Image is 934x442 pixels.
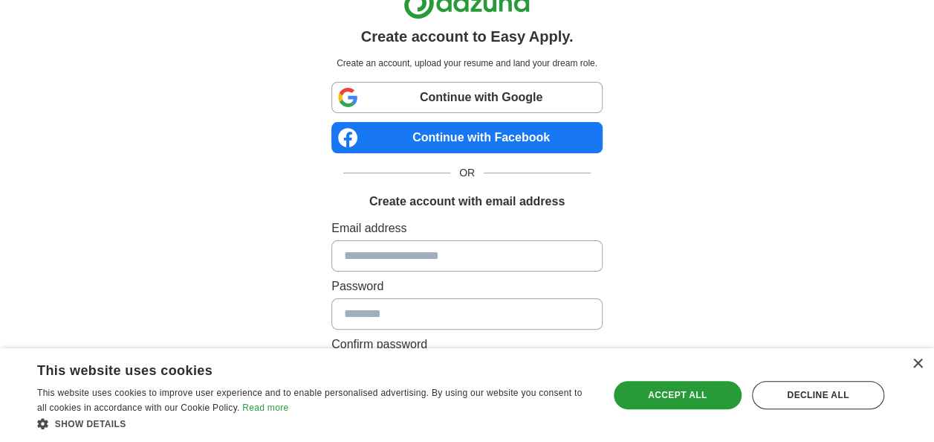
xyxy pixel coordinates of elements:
label: Email address [331,220,603,237]
div: Decline all [752,381,884,409]
div: Close [912,359,923,370]
a: Read more, opens a new window [242,403,288,413]
div: This website uses cookies [37,357,554,379]
label: Confirm password [331,336,603,353]
span: This website uses cookies to improve user experience and to enable personalised advertising. By u... [37,388,582,413]
div: Accept all [614,381,742,409]
a: Continue with Facebook [331,122,603,153]
div: Show details [37,416,591,431]
h1: Create account to Easy Apply. [361,25,574,48]
a: Continue with Google [331,82,603,113]
span: OR [450,165,484,181]
h1: Create account with email address [369,193,565,211]
span: Show details [55,419,126,429]
label: Password [331,278,603,295]
p: Create an account, upload your resume and land your dream role. [334,57,600,70]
